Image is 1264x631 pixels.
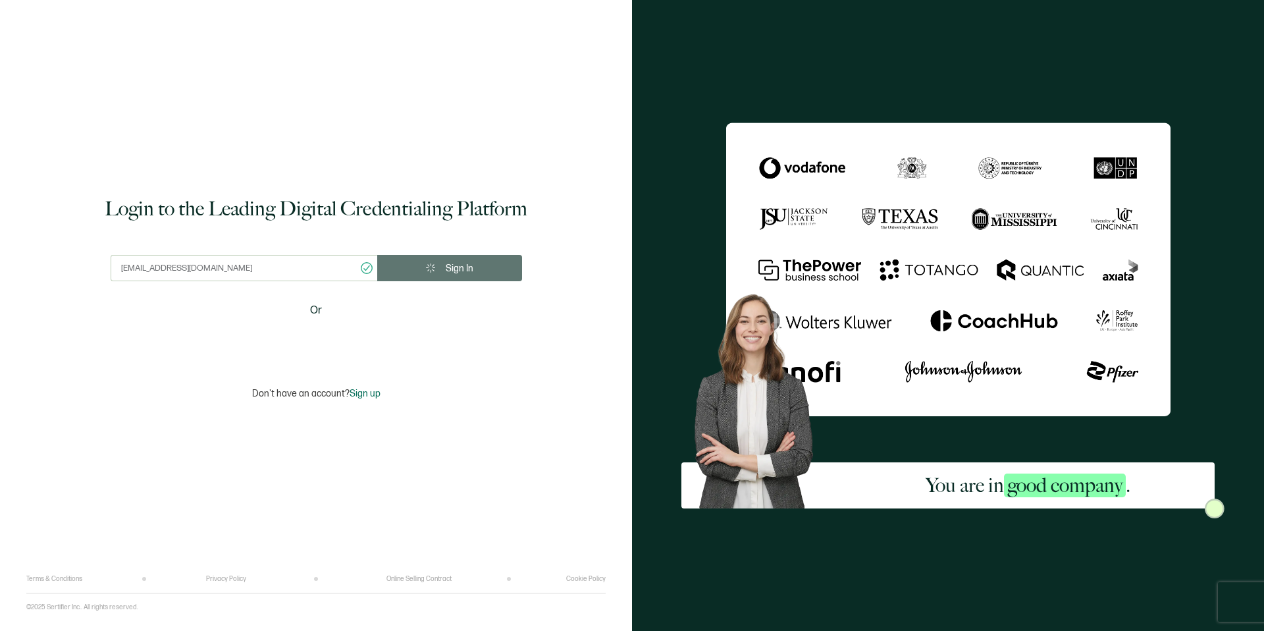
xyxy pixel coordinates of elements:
[566,575,606,583] a: Cookie Policy
[234,327,398,356] iframe: To enrich screen reader interactions, please activate Accessibility in Grammarly extension settings
[26,575,82,583] a: Terms & Conditions
[1205,499,1224,518] img: Sertifier Login
[310,302,322,319] span: Or
[1004,474,1126,497] span: good company
[350,388,381,399] span: Sign up
[26,603,138,611] p: ©2025 Sertifier Inc.. All rights reserved.
[926,472,1130,499] h2: You are in .
[726,123,1171,416] img: Sertifier Login - You are in <span class="strong-h">good company</span>.
[105,196,527,222] h1: Login to the Leading Digital Credentialing Platform
[386,575,452,583] a: Online Selling Contract
[681,283,841,508] img: Sertifier Login - You are in <span class="strong-h">good company</span>. Hero
[359,261,374,275] ion-icon: checkmark circle outline
[206,575,246,583] a: Privacy Policy
[252,388,381,399] p: Don't have an account?
[111,255,377,281] input: Enter your work email address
